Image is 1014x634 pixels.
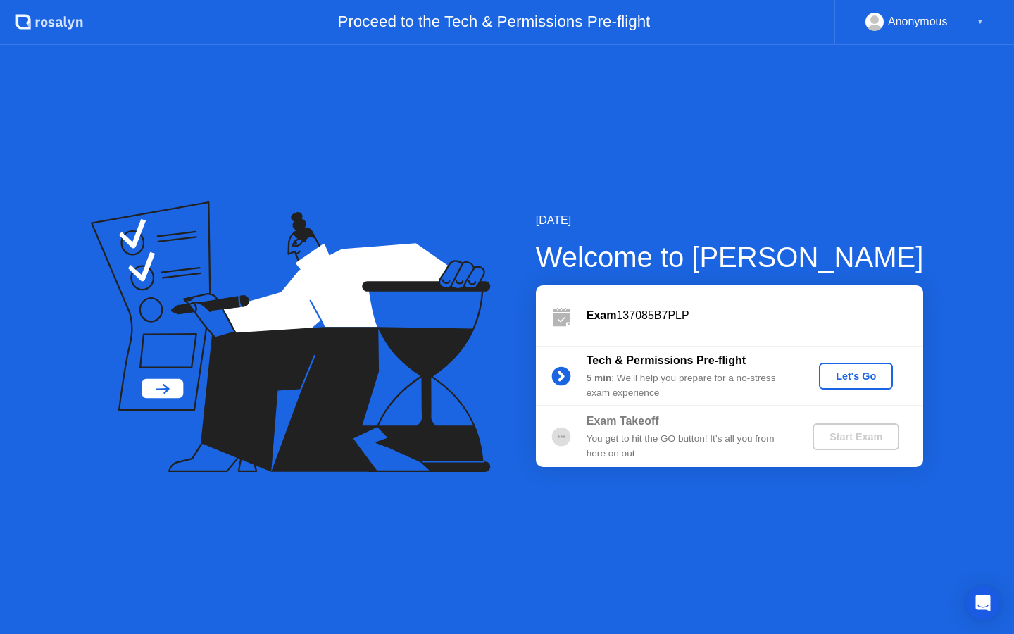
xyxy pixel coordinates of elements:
b: Exam [587,309,617,321]
div: [DATE] [536,212,924,229]
b: Tech & Permissions Pre-flight [587,354,746,366]
div: You get to hit the GO button! It’s all you from here on out [587,432,789,461]
div: : We’ll help you prepare for a no-stress exam experience [587,371,789,400]
div: ▼ [977,13,984,31]
b: Exam Takeoff [587,415,659,427]
div: Open Intercom Messenger [966,586,1000,620]
div: Start Exam [818,431,894,442]
button: Let's Go [819,363,893,390]
div: Anonymous [888,13,948,31]
div: Welcome to [PERSON_NAME] [536,236,924,278]
div: 137085B7PLP [587,307,923,324]
button: Start Exam [813,423,899,450]
div: Let's Go [825,371,887,382]
b: 5 min [587,373,612,383]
